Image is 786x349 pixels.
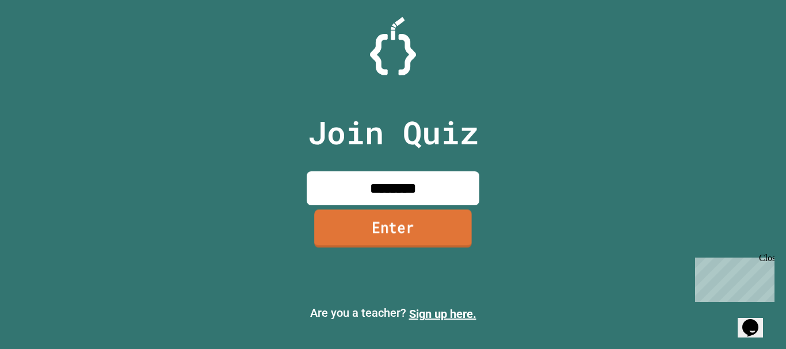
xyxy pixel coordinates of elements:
img: Logo.svg [370,17,416,75]
div: Chat with us now!Close [5,5,79,73]
p: Join Quiz [308,109,479,156]
p: Are you a teacher? [9,304,777,323]
a: Enter [314,209,472,247]
iframe: chat widget [738,303,774,338]
a: Sign up here. [409,307,476,321]
iframe: chat widget [690,253,774,302]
